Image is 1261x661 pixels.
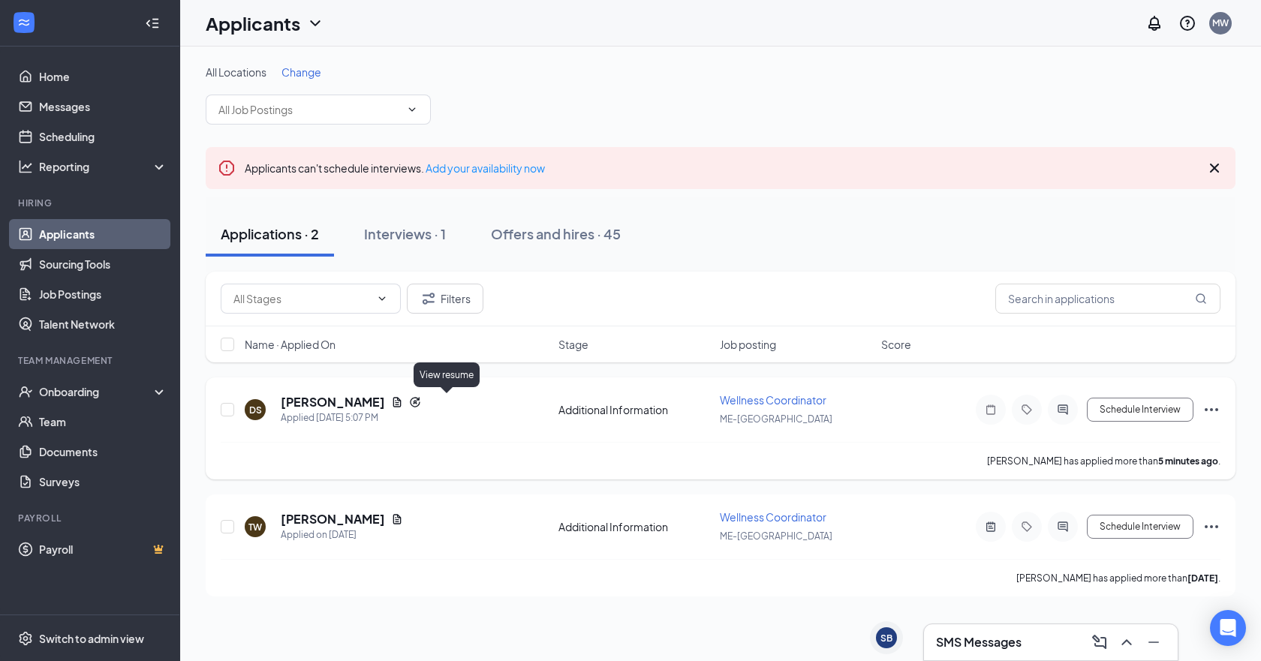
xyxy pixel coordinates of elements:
svg: Filter [420,290,438,308]
a: Surveys [39,467,167,497]
button: ComposeMessage [1088,630,1112,654]
a: Job Postings [39,279,167,309]
div: Applied on [DATE] [281,527,403,542]
div: Additional Information [558,519,711,534]
input: All Stages [233,290,370,307]
a: Home [39,62,167,92]
span: Change [281,65,321,79]
p: [PERSON_NAME] has applied more than . [987,455,1220,467]
a: Scheduling [39,122,167,152]
button: Schedule Interview [1087,398,1193,422]
p: [PERSON_NAME] has applied more than . [1016,572,1220,584]
svg: Note [982,404,1000,416]
svg: ComposeMessage [1091,633,1109,651]
b: 5 minutes ago [1158,455,1218,467]
div: Interviews · 1 [364,224,446,243]
svg: WorkstreamLogo [17,15,32,30]
span: Wellness Coordinator [720,393,826,407]
div: Applications · 2 [221,224,319,243]
svg: ChevronDown [306,14,324,32]
svg: ActiveNote [982,521,1000,533]
svg: Minimize [1145,633,1163,651]
span: ME-[GEOGRAPHIC_DATA] [720,413,832,425]
svg: Document [391,513,403,525]
input: Search in applications [995,284,1220,314]
a: PayrollCrown [39,534,167,564]
span: Score [881,337,911,352]
div: TW [248,521,262,533]
span: ME-[GEOGRAPHIC_DATA] [720,530,832,542]
span: Wellness Coordinator [720,510,826,524]
div: Applied [DATE] 5:07 PM [281,410,421,425]
svg: Cross [1205,159,1223,177]
span: All Locations [206,65,266,79]
span: Applicants can't schedule interviews. [245,161,545,175]
button: ChevronUp [1115,630,1139,654]
span: Stage [558,337,588,352]
h1: Applicants [206,11,300,36]
span: Job posting [720,337,776,352]
svg: Settings [18,631,33,646]
div: SB [880,632,892,644]
svg: ChevronDown [376,293,388,305]
div: MW [1212,17,1229,29]
b: [DATE] [1187,572,1218,584]
svg: ChevronUp [1118,633,1136,651]
svg: Document [391,396,403,408]
div: Open Intercom Messenger [1210,610,1246,646]
div: Additional Information [558,402,711,417]
a: Messages [39,92,167,122]
svg: ActiveChat [1054,404,1072,416]
button: Schedule Interview [1087,515,1193,539]
div: Payroll [18,512,164,524]
svg: Error [218,159,236,177]
h3: SMS Messages [936,634,1022,650]
svg: UserCheck [18,384,33,399]
svg: Tag [1018,404,1036,416]
input: All Job Postings [218,101,400,118]
div: DS [249,404,262,416]
svg: ChevronDown [406,104,418,116]
div: Onboarding [39,384,155,399]
a: Add your availability now [426,161,545,175]
a: Documents [39,437,167,467]
svg: ActiveChat [1054,521,1072,533]
div: View resume [414,362,480,387]
div: Switch to admin view [39,631,144,646]
div: Hiring [18,197,164,209]
div: Offers and hires · 45 [491,224,621,243]
svg: Ellipses [1202,401,1220,419]
h5: [PERSON_NAME] [281,394,385,410]
h5: [PERSON_NAME] [281,511,385,527]
svg: Notifications [1145,14,1163,32]
a: Applicants [39,219,167,249]
svg: Reapply [409,396,421,408]
div: Team Management [18,354,164,367]
span: Name · Applied On [245,337,336,352]
a: Team [39,407,167,437]
svg: MagnifyingGlass [1195,293,1207,305]
svg: Collapse [145,16,160,31]
svg: Ellipses [1202,518,1220,536]
button: Filter Filters [407,284,483,314]
svg: Tag [1018,521,1036,533]
svg: Analysis [18,159,33,174]
button: Minimize [1142,630,1166,654]
a: Talent Network [39,309,167,339]
a: Sourcing Tools [39,249,167,279]
svg: QuestionInfo [1178,14,1196,32]
div: Reporting [39,159,168,174]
